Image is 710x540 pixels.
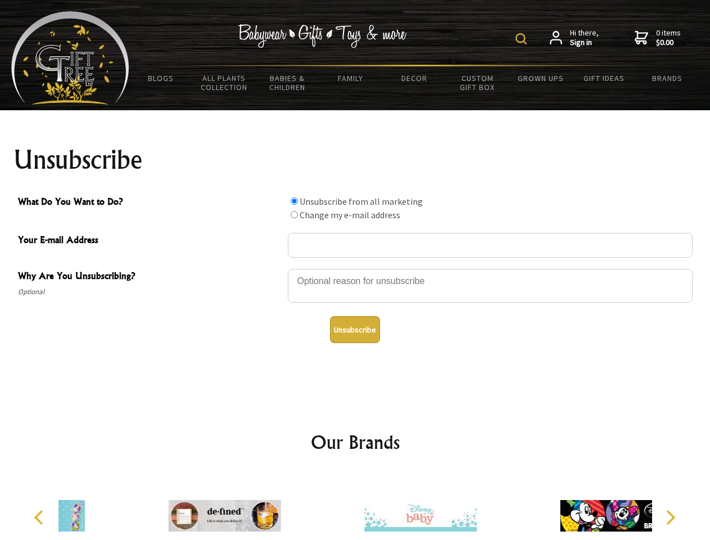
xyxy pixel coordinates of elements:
[300,196,423,207] label: Unsubscribe from all marketing
[658,505,682,530] button: Next
[18,285,282,299] span: Optional
[129,66,193,90] a: BLOGS
[28,505,53,530] button: Previous
[572,66,636,90] a: Gift Ideas
[656,28,681,48] span: 0 items
[238,24,407,48] img: Babywear - Gifts - Toys & more
[288,269,693,303] textarea: Why Are You Unsubscribing?
[193,66,256,99] a: All Plants Collection
[570,38,599,48] strong: Sign in
[636,66,699,90] a: Brands
[509,66,572,90] a: Grown Ups
[656,38,681,48] strong: $0.00
[18,195,282,211] span: What Do You Want to Do?
[18,233,282,249] span: Your E-mail Address
[319,66,383,90] a: Family
[291,197,298,205] input: What Do You Want to Do?
[550,28,599,48] a: Hi there,Sign in
[515,33,527,44] img: product search
[382,66,446,90] a: Decor
[13,146,697,173] h1: Unsubscribe
[635,28,681,48] a: 0 items$0.00
[300,209,400,220] label: Change my e-mail address
[330,316,380,343] button: Unsubscribe
[256,66,319,99] a: Babies & Children
[291,211,298,218] input: What Do You Want to Do?
[11,11,129,105] img: Babyware - Gifts - Toys and more...
[446,66,509,99] a: Custom Gift Box
[570,28,599,48] span: Hi there,
[288,233,693,258] input: Your E-mail Address
[22,429,688,456] h2: Our Brands
[18,269,282,285] span: Why Are You Unsubscribing?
